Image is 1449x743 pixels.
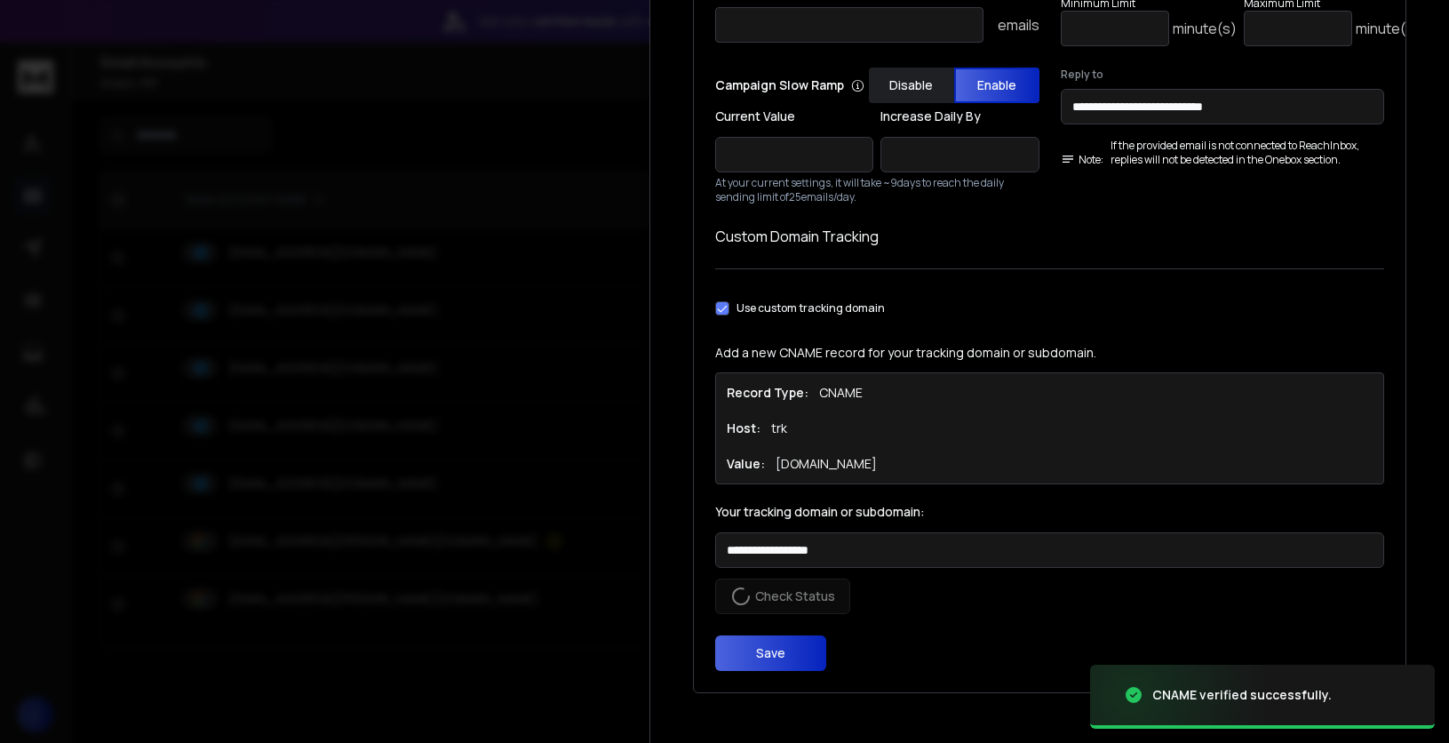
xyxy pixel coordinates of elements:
[880,110,1039,123] label: Increase Daily By
[1173,18,1237,39] p: minute(s)
[715,176,1039,204] p: At your current settings, it will take ~ 9 days to reach the daily sending limit of 25 emails/day.
[869,68,954,103] button: Disable
[1356,18,1420,39] p: minute(s)
[771,419,787,437] p: trk
[954,68,1039,103] button: Enable
[736,301,885,316] label: Use custom tracking domain
[1152,686,1332,704] div: CNAME verified successfully.
[998,14,1039,36] p: emails
[819,384,863,402] p: CNAME
[727,455,765,473] h1: Value:
[715,226,1384,247] h1: Custom Domain Tracking
[715,76,864,94] p: Campaign Slow Ramp
[715,635,826,671] button: Save
[1061,68,1385,82] label: Reply to
[727,384,808,402] h1: Record Type:
[727,419,760,437] h1: Host:
[776,455,877,473] p: [DOMAIN_NAME]
[1061,139,1385,167] div: If the provided email is not connected to ReachInbox, replies will not be detected in the Onebox ...
[715,110,873,123] label: Current Value
[715,506,1384,518] label: Your tracking domain or subdomain:
[715,344,1384,362] p: Add a new CNAME record for your tracking domain or subdomain.
[1061,153,1103,167] span: Note:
